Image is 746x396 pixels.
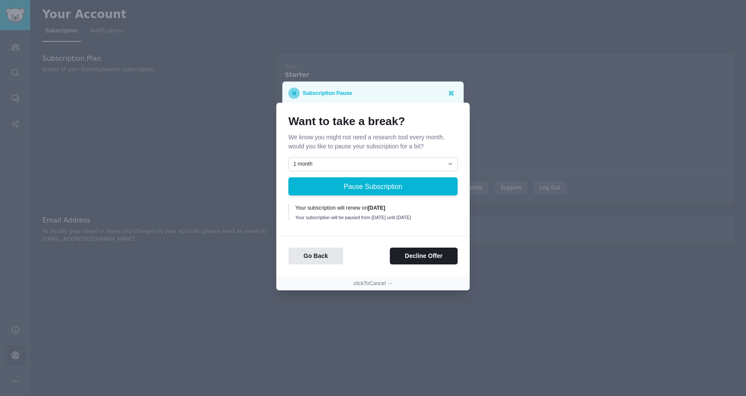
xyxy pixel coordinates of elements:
[288,115,458,129] h1: Want to take a break?
[368,205,386,211] b: [DATE]
[288,248,343,264] button: Go Back
[303,88,352,99] p: Subscription Pause
[288,133,458,151] p: We know you might not need a research tool every month, would you like to pause your subscription...
[295,214,452,220] div: Your subscription will be paused from [DATE] until [DATE]
[295,204,452,212] div: Your subscription will renew on
[390,248,458,264] button: Decline Offer
[288,177,458,195] button: Pause Subscription
[354,280,393,288] button: clickToCancel →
